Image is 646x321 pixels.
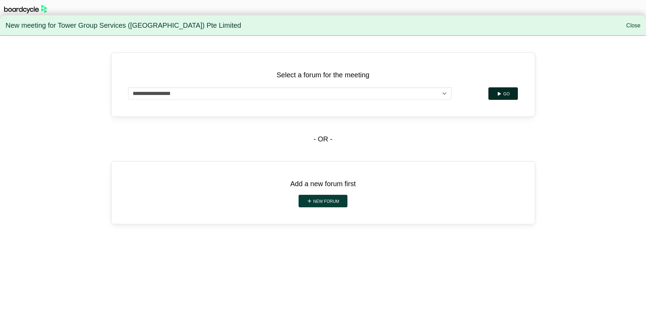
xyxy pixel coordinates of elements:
p: Add a new forum first [128,178,518,189]
div: - OR - [111,117,535,161]
img: BoardcycleBlackGreen-aaafeed430059cb809a45853b8cf6d952af9d84e6e89e1f1685b34bfd5cb7d64.svg [4,5,47,14]
a: New forum [299,195,348,207]
button: Go [488,87,518,100]
span: New meeting for Tower Group Services ([GEOGRAPHIC_DATA]) Pte Limited [6,18,241,33]
a: Close [626,23,640,28]
p: Select a forum for the meeting [128,69,518,80]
